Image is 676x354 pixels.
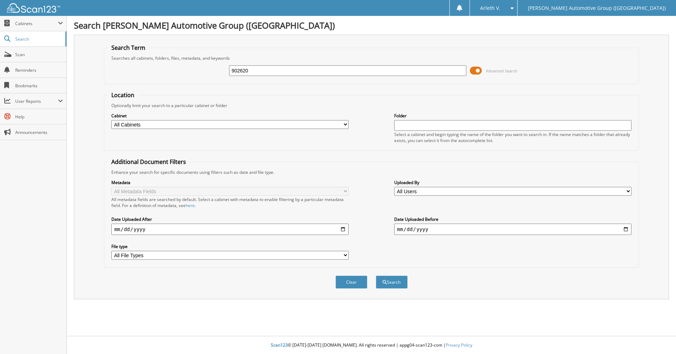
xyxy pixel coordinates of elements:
[108,44,149,52] legend: Search Term
[67,337,676,354] div: © [DATE]-[DATE] [DOMAIN_NAME]. All rights reserved | appg04-scan123-com |
[111,196,349,208] div: All metadata fields are searched by default. Select a cabinet with metadata to enable filtering b...
[111,243,349,249] label: File type
[394,113,631,119] label: Folder
[376,276,408,289] button: Search
[15,20,58,26] span: Cabinets
[15,67,63,73] span: Reminders
[15,52,63,58] span: Scan
[111,224,349,235] input: start
[7,3,60,13] img: scan123-logo-white.svg
[394,179,631,185] label: Uploaded By
[15,36,62,42] span: Search
[186,202,195,208] a: here
[486,68,517,73] span: Advanced Search
[528,6,666,10] span: [PERSON_NAME] Automotive Group ([GEOGRAPHIC_DATA])
[108,158,190,166] legend: Additional Document Filters
[111,179,349,185] label: Metadata
[394,224,631,235] input: end
[394,216,631,222] label: Date Uploaded Before
[111,216,349,222] label: Date Uploaded After
[480,6,500,10] span: Arleth V.
[108,102,635,108] div: Optionally limit your search to a particular cabinet or folder
[108,169,635,175] div: Enhance your search for specific documents using filters such as date and file type.
[394,131,631,143] div: Select a cabinet and begin typing the name of the folder you want to search in. If the name match...
[15,98,58,104] span: User Reports
[15,129,63,135] span: Announcements
[446,342,472,348] a: Privacy Policy
[641,320,676,354] iframe: Chat Widget
[271,342,288,348] span: Scan123
[15,83,63,89] span: Bookmarks
[111,113,349,119] label: Cabinet
[108,55,635,61] div: Searches all cabinets, folders, files, metadata, and keywords
[108,91,138,99] legend: Location
[15,114,63,120] span: Help
[336,276,367,289] button: Clear
[74,19,669,31] h1: Search [PERSON_NAME] Automotive Group ([GEOGRAPHIC_DATA])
